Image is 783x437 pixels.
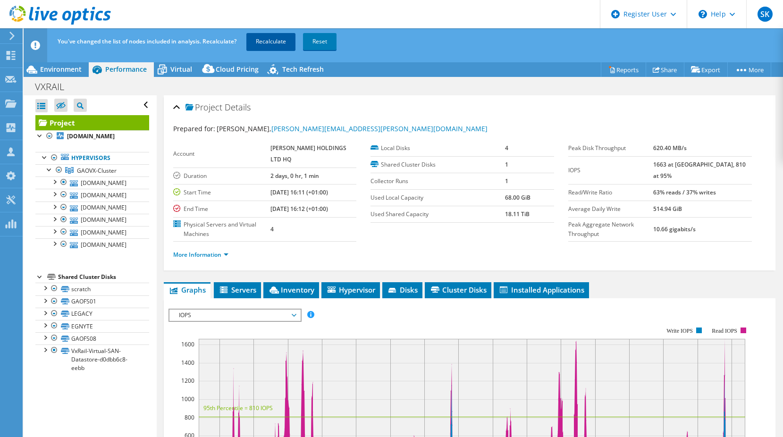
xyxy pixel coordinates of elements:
[173,124,215,133] label: Prepared for:
[173,220,271,239] label: Physical Servers and Virtual Machines
[568,166,653,175] label: IOPS
[271,124,488,133] a: [PERSON_NAME][EMAIL_ADDRESS][PERSON_NAME][DOMAIN_NAME]
[77,167,117,175] span: GAOVX-Cluster
[568,188,653,197] label: Read/Write Ratio
[370,143,505,153] label: Local Disks
[370,176,505,186] label: Collector Runs
[712,328,737,334] text: Read IOPS
[568,204,653,214] label: Average Daily Write
[387,285,418,294] span: Disks
[270,144,346,163] b: [PERSON_NAME] HOLDINGS LTD HQ
[270,172,319,180] b: 2 days, 0 hr, 1 min
[35,283,149,295] a: scratch
[35,295,149,308] a: GAOFS01
[699,10,707,18] svg: \n
[568,143,653,153] label: Peak Disk Throughput
[181,395,194,403] text: 1000
[653,225,696,233] b: 10.66 gigabits/s
[181,359,194,367] text: 1400
[303,33,337,50] a: Reset
[31,82,79,92] h1: VXRAIL
[505,160,508,168] b: 1
[601,62,646,77] a: Reports
[225,101,251,113] span: Details
[173,188,271,197] label: Start Time
[35,130,149,143] a: [DOMAIN_NAME]
[505,193,530,202] b: 68.00 GiB
[505,144,508,152] b: 4
[168,285,206,294] span: Graphs
[170,65,192,74] span: Virtual
[35,202,149,214] a: [DOMAIN_NAME]
[498,285,584,294] span: Installed Applications
[35,164,149,176] a: GAOVX-Cluster
[35,320,149,332] a: EGNYTE
[727,62,771,77] a: More
[270,205,328,213] b: [DATE] 16:12 (+01:00)
[174,310,295,321] span: IOPS
[35,308,149,320] a: LEGACY
[666,328,693,334] text: Write IOPS
[646,62,684,77] a: Share
[653,160,746,180] b: 1663 at [GEOGRAPHIC_DATA], 810 at 95%
[246,33,295,50] a: Recalculate
[185,413,194,421] text: 800
[173,204,271,214] label: End Time
[370,193,505,202] label: Used Local Capacity
[568,220,653,239] label: Peak Aggregate Network Throughput
[270,225,274,233] b: 4
[326,285,375,294] span: Hypervisor
[203,404,273,412] text: 95th Percentile = 810 IOPS
[758,7,773,22] span: SK
[181,377,194,385] text: 1200
[35,176,149,189] a: [DOMAIN_NAME]
[35,214,149,226] a: [DOMAIN_NAME]
[370,160,505,169] label: Shared Cluster Disks
[653,188,716,196] b: 63% reads / 37% writes
[181,340,194,348] text: 1600
[173,171,271,181] label: Duration
[35,226,149,238] a: [DOMAIN_NAME]
[219,285,256,294] span: Servers
[35,332,149,345] a: GAOFS08
[270,188,328,196] b: [DATE] 16:11 (+01:00)
[282,65,324,74] span: Tech Refresh
[67,132,115,140] b: [DOMAIN_NAME]
[173,149,271,159] label: Account
[35,238,149,251] a: [DOMAIN_NAME]
[370,210,505,219] label: Used Shared Capacity
[58,37,236,45] span: You've changed the list of nodes included in analysis. Recalculate?
[684,62,728,77] a: Export
[35,345,149,374] a: VxRail-Virtual-SAN-Datastore-d0dbb6c8-eebb
[35,115,149,130] a: Project
[40,65,82,74] span: Environment
[216,65,259,74] span: Cloud Pricing
[173,251,228,259] a: More Information
[35,189,149,201] a: [DOMAIN_NAME]
[268,285,314,294] span: Inventory
[185,103,222,112] span: Project
[653,144,687,152] b: 620.40 MB/s
[505,177,508,185] b: 1
[217,124,488,133] span: [PERSON_NAME],
[429,285,487,294] span: Cluster Disks
[35,152,149,164] a: Hypervisors
[58,271,149,283] div: Shared Cluster Disks
[653,205,682,213] b: 514.94 GiB
[505,210,530,218] b: 18.11 TiB
[105,65,147,74] span: Performance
